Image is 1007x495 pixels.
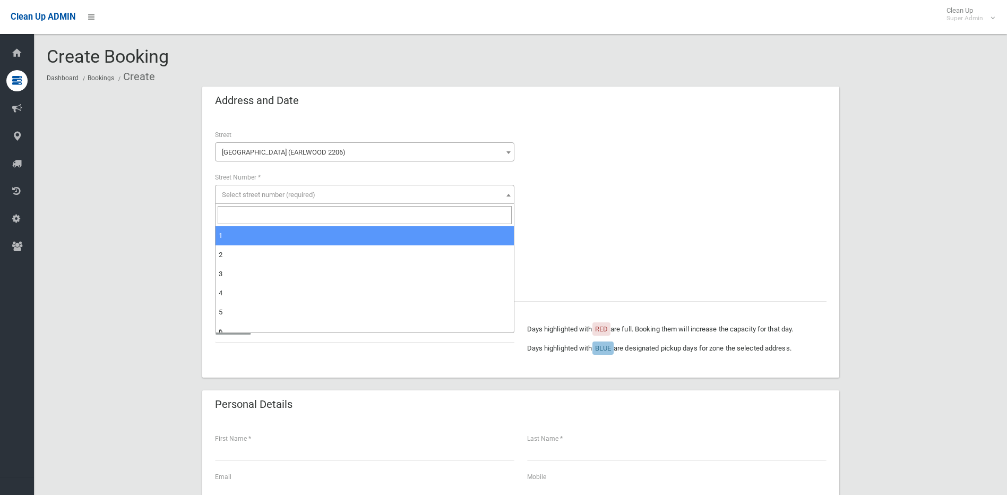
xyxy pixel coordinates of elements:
[88,74,114,82] a: Bookings
[219,251,222,259] span: 2
[222,191,315,199] span: Select street number (required)
[47,74,79,82] a: Dashboard
[11,12,75,22] span: Clean Up ADMIN
[219,232,222,240] span: 1
[941,6,994,22] span: Clean Up
[219,289,222,297] span: 4
[946,14,983,22] small: Super Admin
[527,342,827,355] p: Days highlighted with are designated pickup days for zone the selected address.
[116,67,155,87] li: Create
[219,327,222,335] span: 6
[527,323,827,336] p: Days highlighted with are full. Booking them will increase the capacity for that day.
[202,394,305,415] header: Personal Details
[219,308,222,316] span: 5
[218,145,512,160] span: Earlwood Avenue (EARLWOOD 2206)
[202,90,312,111] header: Address and Date
[595,344,611,352] span: BLUE
[215,142,514,161] span: Earlwood Avenue (EARLWOOD 2206)
[219,270,222,278] span: 3
[595,325,608,333] span: RED
[47,46,169,67] span: Create Booking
